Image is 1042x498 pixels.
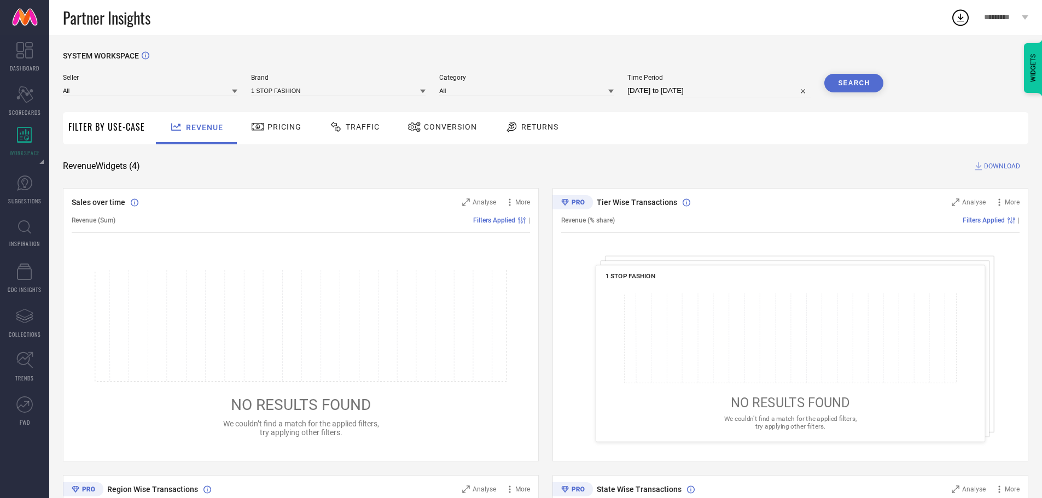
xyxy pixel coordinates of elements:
[515,198,530,206] span: More
[63,51,139,60] span: SYSTEM WORKSPACE
[10,64,39,72] span: DASHBOARD
[231,396,371,414] span: NO RESULTS FOUND
[552,195,593,212] div: Premium
[473,216,515,224] span: Filters Applied
[627,74,811,81] span: Time Period
[962,485,986,493] span: Analyse
[68,120,145,133] span: Filter By Use-Case
[346,122,380,131] span: Traffic
[223,419,379,437] span: We couldn’t find a match for the applied filters, try applying other filters.
[473,198,496,206] span: Analyse
[439,74,614,81] span: Category
[521,122,558,131] span: Returns
[15,374,34,382] span: TRENDS
[824,74,883,92] button: Search
[424,122,477,131] span: Conversion
[731,395,850,411] span: NO RESULTS FOUND
[952,198,959,206] svg: Zoom
[597,198,677,207] span: Tier Wise Transactions
[1005,485,1020,493] span: More
[515,485,530,493] span: More
[63,161,140,172] span: Revenue Widgets ( 4 )
[63,74,237,81] span: Seller
[8,285,42,294] span: CDC INSIGHTS
[267,122,301,131] span: Pricing
[952,485,959,493] svg: Zoom
[186,123,223,132] span: Revenue
[8,197,42,205] span: SUGGESTIONS
[72,198,125,207] span: Sales over time
[1005,198,1020,206] span: More
[9,330,41,338] span: COLLECTIONS
[20,418,30,426] span: FWD
[1018,216,1020,224] span: |
[963,216,1005,224] span: Filters Applied
[606,272,656,280] span: 1 STOP FASHION
[9,108,41,116] span: SCORECARDS
[724,415,857,430] span: We couldn’t find a match for the applied filters, try applying other filters.
[107,485,198,494] span: Region Wise Transactions
[962,198,986,206] span: Analyse
[473,485,496,493] span: Analyse
[984,161,1020,172] span: DOWNLOAD
[597,485,682,494] span: State Wise Transactions
[10,149,40,157] span: WORKSPACE
[528,216,530,224] span: |
[462,198,470,206] svg: Zoom
[9,239,40,248] span: INSPIRATION
[627,84,811,97] input: Select time period
[462,485,470,493] svg: Zoom
[72,216,115,224] span: Revenue (Sum)
[251,74,426,81] span: Brand
[951,8,970,27] div: Open download list
[63,7,150,29] span: Partner Insights
[561,216,615,224] span: Revenue (% share)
